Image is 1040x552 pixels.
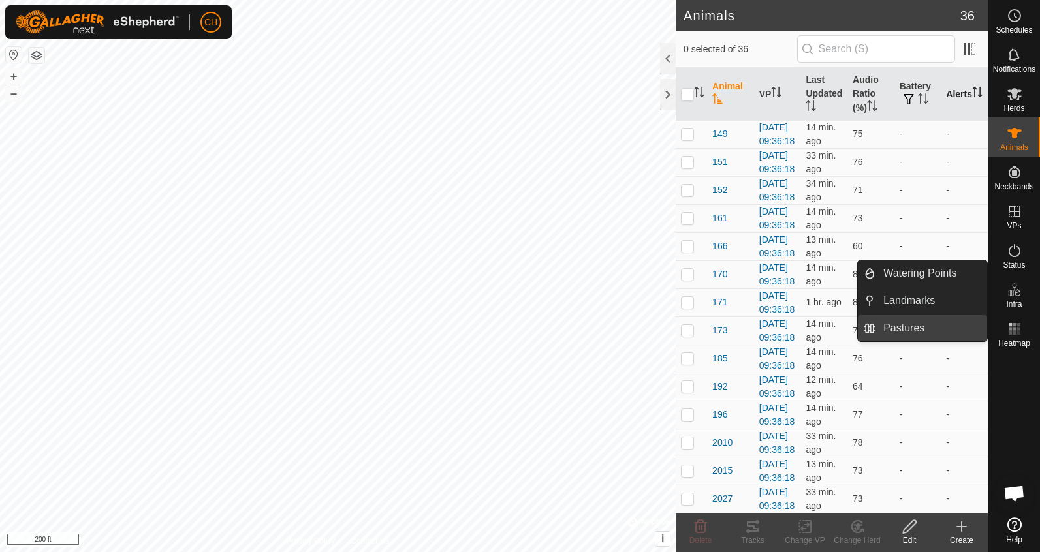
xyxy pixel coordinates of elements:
[960,6,975,25] span: 36
[712,324,727,337] span: 173
[759,403,795,427] a: [DATE] 09:36:18
[806,487,836,511] span: Sep 18, 2025 at 10:31 PM
[16,10,179,34] img: Gallagher Logo
[853,465,863,476] span: 73
[858,288,987,314] li: Landmarks
[995,474,1034,513] div: Open chat
[941,485,988,513] td: -
[712,408,727,422] span: 196
[29,48,44,63] button: Map Layers
[1003,104,1024,112] span: Herds
[941,401,988,429] td: -
[287,535,336,547] a: Privacy Policy
[759,178,795,202] a: [DATE] 09:36:18
[806,431,836,455] span: Sep 18, 2025 at 10:31 PM
[996,26,1032,34] span: Schedules
[853,129,863,139] span: 75
[771,89,781,99] p-sorticon: Activate to sort
[204,16,217,29] span: CH
[655,532,670,546] button: i
[689,536,712,545] span: Delete
[936,534,988,546] div: Create
[759,375,795,399] a: [DATE] 09:36:18
[883,534,936,546] div: Edit
[754,68,801,121] th: VP
[806,150,836,174] span: Sep 18, 2025 at 10:31 PM
[853,353,863,363] span: 76
[853,185,863,195] span: 71
[806,234,836,258] span: Sep 18, 2025 at 10:51 PM
[883,266,956,281] span: Watering Points
[351,535,389,547] a: Contact Us
[759,290,795,314] a: [DATE] 09:36:18
[941,68,988,121] th: Alerts
[759,431,795,455] a: [DATE] 09:36:18
[759,206,795,230] a: [DATE] 09:36:18
[941,120,988,148] td: -
[707,68,754,121] th: Animal
[712,95,723,106] p-sorticon: Activate to sort
[806,403,836,427] span: Sep 18, 2025 at 10:50 PM
[853,269,863,279] span: 81
[759,346,795,371] a: [DATE] 09:36:18
[941,373,988,401] td: -
[998,339,1030,347] span: Heatmap
[858,260,987,286] li: Watering Points
[806,375,836,399] span: Sep 18, 2025 at 10:52 PM
[894,401,941,429] td: -
[1007,222,1021,230] span: VPs
[1000,144,1028,151] span: Animals
[941,457,988,485] td: -
[806,459,836,483] span: Sep 18, 2025 at 10:51 PM
[806,297,842,307] span: Sep 18, 2025 at 9:50 PM
[797,35,955,63] input: Search (S)
[853,325,863,335] span: 71
[831,534,883,546] div: Change Herd
[894,68,941,121] th: Battery
[712,183,727,197] span: 152
[759,122,795,146] a: [DATE] 09:36:18
[853,437,863,448] span: 78
[894,457,941,485] td: -
[759,487,795,511] a: [DATE] 09:36:18
[941,232,988,260] td: -
[6,47,22,63] button: Reset Map
[858,315,987,341] li: Pastures
[894,373,941,401] td: -
[712,492,733,506] span: 2027
[853,157,863,167] span: 76
[894,204,941,232] td: -
[918,95,928,106] p-sorticon: Activate to sort
[712,380,727,393] span: 192
[941,176,988,204] td: -
[853,213,863,223] span: 73
[847,68,894,121] th: Audio Ratio (%)
[972,89,983,99] p-sorticon: Activate to sort
[759,234,795,258] a: [DATE] 09:36:18
[941,204,988,232] td: -
[867,102,877,113] p-sorticon: Activate to sort
[759,459,795,483] a: [DATE] 09:36:18
[853,381,863,391] span: 64
[1006,536,1022,544] span: Help
[759,150,795,174] a: [DATE] 09:36:18
[712,239,727,253] span: 166
[853,297,863,307] span: 86
[894,232,941,260] td: -
[684,8,960,23] h2: Animals
[806,178,836,202] span: Sep 18, 2025 at 10:30 PM
[661,533,664,544] span: i
[806,318,836,343] span: Sep 18, 2025 at 10:50 PM
[779,534,831,546] div: Change VP
[894,485,941,513] td: -
[894,120,941,148] td: -
[684,42,797,56] span: 0 selected of 36
[988,512,1040,549] a: Help
[712,464,733,478] span: 2015
[1006,300,1022,308] span: Infra
[894,345,941,373] td: -
[1003,261,1025,269] span: Status
[6,69,22,84] button: +
[994,183,1033,191] span: Neckbands
[806,122,836,146] span: Sep 18, 2025 at 10:50 PM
